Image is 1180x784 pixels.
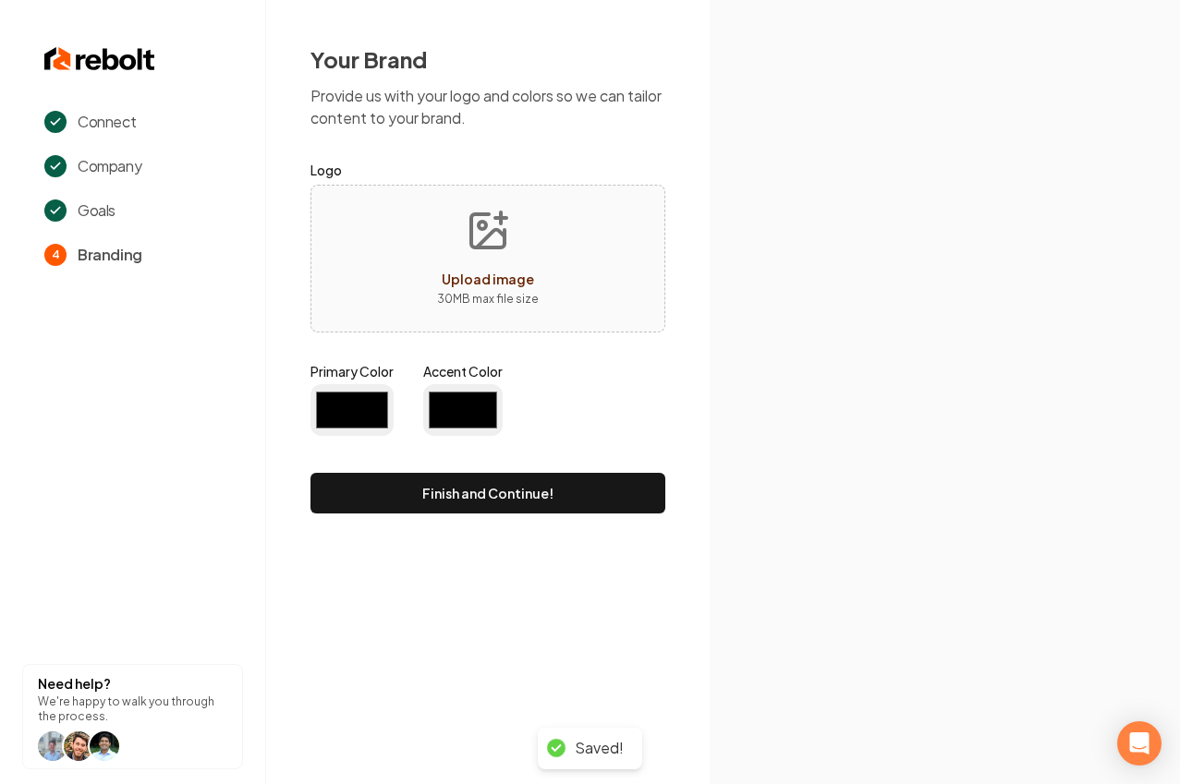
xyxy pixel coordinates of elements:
p: Provide us with your logo and colors so we can tailor content to your brand. [310,85,665,129]
button: Upload image [422,194,554,323]
label: Logo [310,159,665,181]
label: Accent Color [423,362,503,380]
span: 4 [44,244,67,266]
h2: Your Brand [310,44,665,74]
img: help icon Will [64,731,93,761]
img: help icon arwin [90,731,119,761]
strong: Need help? [38,675,111,692]
span: Connect [78,111,136,133]
button: Finish and Continue! [310,473,665,513]
span: Upload image [442,271,534,287]
div: Open Intercom Messenger [1117,721,1162,766]
span: Branding [78,244,142,266]
img: Rebolt Logo [44,44,155,74]
span: Company [78,155,141,177]
div: Saved! [575,739,624,758]
span: Goals [78,199,116,222]
p: 30 MB max file size [437,290,539,308]
img: help icon Will [38,731,67,761]
p: We're happy to walk you through the process. [38,694,227,724]
label: Primary Color [310,362,394,380]
button: Need help?We're happy to walk you through the process.help icon Willhelp icon Willhelp icon arwin [22,664,243,769]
